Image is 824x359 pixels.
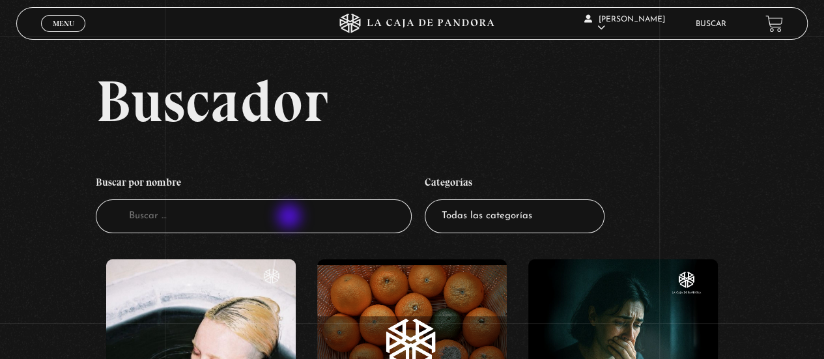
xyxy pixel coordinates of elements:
[96,169,412,199] h4: Buscar por nombre
[96,72,808,130] h2: Buscador
[53,20,74,27] span: Menu
[48,31,79,40] span: Cerrar
[696,20,726,28] a: Buscar
[584,16,665,32] span: [PERSON_NAME]
[425,169,604,199] h4: Categorías
[765,15,783,33] a: View your shopping cart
